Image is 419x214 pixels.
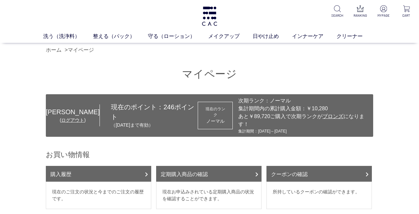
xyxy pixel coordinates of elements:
a: インナーケア [292,32,337,40]
p: MYPAGE [376,13,391,18]
div: ノーマル [204,118,227,125]
span: 246 [163,103,174,111]
dd: 現在お申込みされている定期購入商品の状況を確認することができます。 [156,182,262,209]
dd: 現在のご注文の状況と今までのご注文の履歴です。 [46,182,151,209]
div: 次期ランク：ノーマル [238,97,370,105]
a: 整える（パック） [93,32,148,40]
p: （[DATE]まで有効） [111,122,198,129]
a: ログアウト [61,117,84,123]
a: CART [399,5,414,18]
a: 守る（ローション） [148,32,208,40]
dd: 所持しているクーポンの確認ができます。 [266,182,372,209]
a: マイページ [68,47,94,53]
a: 洗う（洗浄料） [43,32,93,40]
div: [PERSON_NAME] [46,107,100,117]
p: CART [399,13,414,18]
a: MYPAGE [376,5,391,18]
a: ホーム [46,47,62,53]
a: クリーナー [337,32,376,40]
span: ブロンズ [322,114,343,119]
a: 日やけ止め [253,32,292,40]
h2: お買い物情報 [46,150,373,159]
div: 集計期間：[DATE]～[DATE] [238,128,370,134]
img: logo [201,7,218,26]
a: クーポンの確認 [266,166,372,182]
p: RANKING [353,13,368,18]
a: メイクアップ [208,32,253,40]
div: あと￥89,720ご購入で次期ランクが になります！ [238,113,370,128]
h1: マイページ [46,67,373,81]
a: 購入履歴 [46,166,151,182]
a: RANKING [353,5,368,18]
dt: 現在のランク [204,106,227,118]
li: > [64,46,95,54]
p: SEARCH [330,13,345,18]
a: 定期購入商品の確認 [156,166,262,182]
div: 現在のポイント： ポイント [100,102,198,129]
div: 集計期間内の累計購入金額：￥10,280 [238,105,370,113]
a: SEARCH [330,5,345,18]
div: ( ) [46,117,100,124]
